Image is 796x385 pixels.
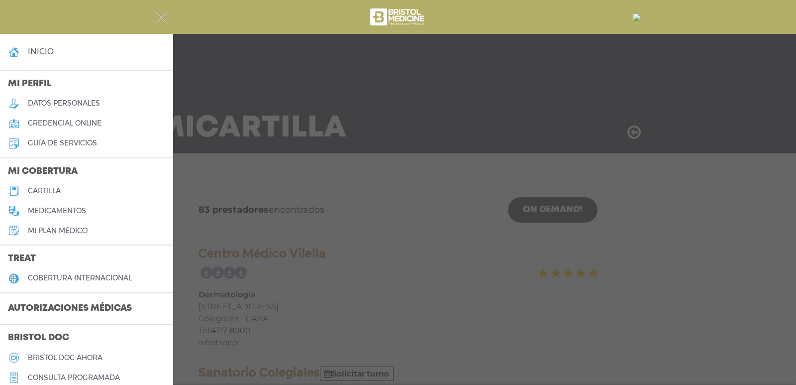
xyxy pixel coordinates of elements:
[633,13,641,21] img: 22672
[28,99,100,108] h5: datos personales
[28,354,102,362] h5: Bristol doc ahora
[369,5,428,29] img: bristol-medicine-blanco.png
[155,11,168,23] img: Cober_menu-close-white.svg
[28,207,86,215] h5: medicamentos
[28,119,101,128] h5: credencial online
[28,274,132,282] h5: cobertura internacional
[28,374,120,382] h5: consulta programada
[28,47,54,56] h4: inicio
[28,139,97,147] h5: guía de servicios
[28,227,88,235] h5: Mi plan médico
[28,187,61,195] h5: cartilla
